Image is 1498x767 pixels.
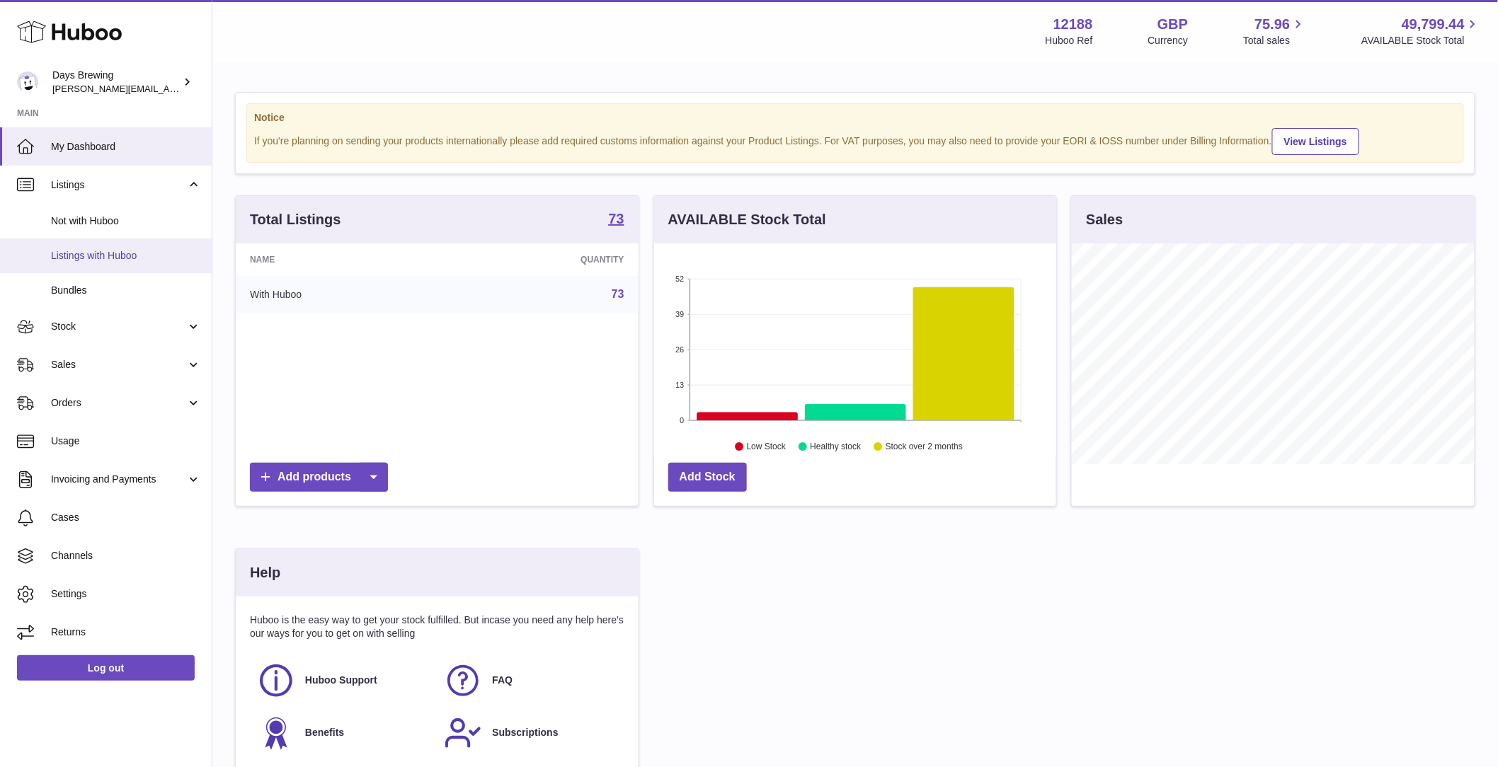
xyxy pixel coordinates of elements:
span: Benefits [305,726,344,739]
div: Currency [1148,34,1189,47]
span: My Dashboard [51,140,201,154]
strong: 12188 [1053,15,1093,34]
th: Quantity [448,243,639,276]
div: Huboo Ref [1046,34,1093,47]
text: Low Stock [747,442,787,452]
text: 0 [680,416,684,425]
img: greg@daysbrewing.com [17,71,38,93]
span: Sales [51,358,186,371]
a: Subscriptions [444,714,617,752]
a: Add products [250,463,388,492]
a: Benefits [257,714,430,752]
span: Returns [51,625,201,639]
span: 75.96 [1254,15,1290,34]
a: FAQ [444,662,617,700]
a: View Listings [1272,128,1359,155]
span: Settings [51,587,201,601]
span: Usage [51,434,201,448]
text: 39 [675,310,684,318]
p: Huboo is the easy way to get your stock fulfilled. But incase you need any help here's our ways f... [250,613,624,640]
a: 75.96 Total sales [1243,15,1306,47]
span: Total sales [1243,34,1306,47]
h3: AVAILABLE Stock Total [668,210,826,229]
span: Listings [51,178,186,192]
span: Invoicing and Payments [51,473,186,486]
a: 73 [608,212,624,229]
strong: 73 [608,212,624,226]
text: 13 [675,381,684,389]
strong: GBP [1157,15,1188,34]
span: FAQ [492,674,513,687]
span: [PERSON_NAME][EMAIL_ADDRESS][DOMAIN_NAME] [52,83,284,94]
h3: Sales [1086,210,1123,229]
text: 26 [675,345,684,354]
span: Stock [51,320,186,333]
span: Orders [51,396,186,410]
span: AVAILABLE Stock Total [1361,34,1481,47]
strong: Notice [254,111,1456,125]
h3: Help [250,563,280,582]
div: Days Brewing [52,69,180,96]
span: Huboo Support [305,674,377,687]
span: Bundles [51,284,201,297]
h3: Total Listings [250,210,341,229]
span: Listings with Huboo [51,249,201,263]
div: If you're planning on sending your products internationally please add required customs informati... [254,126,1456,155]
td: With Huboo [236,276,448,313]
text: Healthy stock [810,442,862,452]
a: Add Stock [668,463,747,492]
a: Huboo Support [257,662,430,700]
span: Channels [51,549,201,563]
span: Cases [51,511,201,524]
text: 52 [675,275,684,283]
span: Not with Huboo [51,214,201,228]
a: 49,799.44 AVAILABLE Stock Total [1361,15,1481,47]
span: Subscriptions [492,726,558,739]
a: Log out [17,655,195,681]
text: Stock over 2 months [886,442,963,452]
th: Name [236,243,448,276]
span: 49,799.44 [1402,15,1465,34]
a: 73 [612,288,624,300]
